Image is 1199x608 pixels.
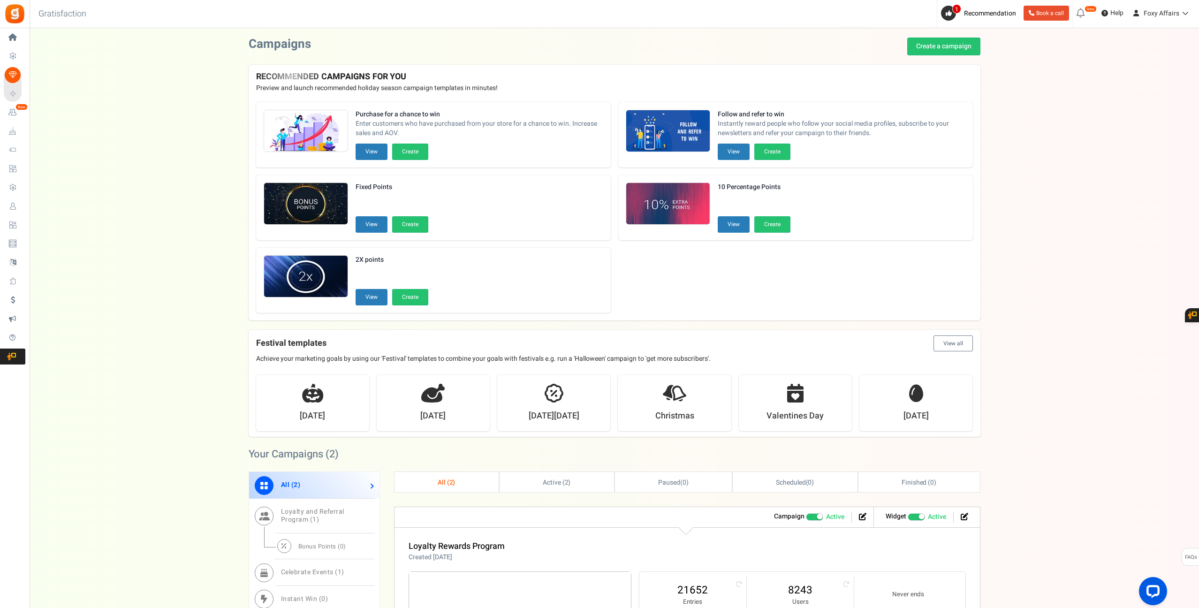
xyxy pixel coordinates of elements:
span: Loyalty and Referral Program ( ) [281,507,344,524]
button: View [356,216,387,233]
strong: Christmas [655,410,694,422]
span: 1 [338,567,342,577]
p: Preview and launch recommended holiday season campaign templates in minutes! [256,84,973,93]
span: 2 [329,447,335,462]
button: View [718,144,750,160]
strong: [DATE][DATE] [529,410,579,422]
span: 2 [294,480,298,490]
strong: 10 Percentage Points [718,182,790,192]
span: 0 [683,478,686,487]
a: 21652 [649,583,737,598]
a: Book a call [1024,6,1069,21]
span: Enter customers who have purchased from your store for a chance to win. Increase sales and AOV. [356,119,603,138]
img: Recommended Campaigns [626,183,710,225]
span: Celebrate Events ( ) [281,567,344,577]
button: Create [392,289,428,305]
strong: Campaign [774,511,804,521]
strong: Purchase for a chance to win [356,110,603,119]
span: FAQs [1184,548,1197,566]
span: 1 [312,515,317,524]
h2: Your Campaigns ( ) [249,449,339,459]
small: Entries [649,598,737,607]
small: Never ends [864,590,952,599]
span: 0 [340,542,344,551]
button: View all [933,335,973,351]
span: 2 [565,478,569,487]
span: Active [928,512,946,522]
span: Bonus Points ( ) [298,542,346,551]
strong: [DATE] [903,410,929,422]
span: 2 [449,478,453,487]
h4: Festival templates [256,335,973,351]
p: Achieve your marketing goals by using our 'Festival' templates to combine your goals with festiva... [256,354,973,364]
button: Create [392,144,428,160]
span: Active [826,512,844,522]
button: Create [754,216,790,233]
span: Scheduled [776,478,806,487]
span: Paused [658,478,680,487]
span: 1 [952,4,961,14]
span: Instant Win ( ) [281,594,328,604]
button: View [356,289,387,305]
h3: Gratisfaction [28,5,97,23]
strong: Follow and refer to win [718,110,965,119]
strong: Widget [886,511,906,521]
a: Create a campaign [907,38,980,55]
img: Recommended Campaigns [264,110,348,152]
a: New [4,105,25,121]
span: Instantly reward people who follow your social media profiles, subscribe to your newsletters and ... [718,119,965,138]
img: Gratisfaction [4,3,25,24]
strong: 2X points [356,255,428,265]
a: Help [1098,6,1127,21]
img: Recommended Campaigns [626,110,710,152]
span: ( ) [776,478,814,487]
span: All ( ) [281,480,301,490]
span: ( ) [658,478,689,487]
span: 0 [321,594,326,604]
h2: Campaigns [249,38,311,51]
button: Create [392,216,428,233]
p: Created [DATE] [409,553,505,562]
strong: [DATE] [420,410,446,422]
a: Loyalty Rewards Program [409,540,505,553]
li: Widget activated [879,512,954,523]
strong: Fixed Points [356,182,428,192]
span: Recommendation [964,8,1016,18]
span: Foxy Affairs [1144,8,1179,18]
button: View [356,144,387,160]
img: Recommended Campaigns [264,256,348,298]
small: Users [756,598,844,607]
span: 0 [808,478,812,487]
span: Active ( ) [543,478,571,487]
h4: RECOMMENDED CAMPAIGNS FOR YOU [256,72,973,82]
img: Recommended Campaigns [264,183,348,225]
button: Create [754,144,790,160]
em: New [15,104,28,110]
a: 8243 [756,583,844,598]
span: All ( ) [438,478,455,487]
span: Help [1108,8,1123,18]
strong: [DATE] [300,410,325,422]
em: New [1085,6,1097,12]
span: Finished ( ) [902,478,936,487]
span: 0 [930,478,934,487]
button: View [718,216,750,233]
strong: Valentines Day [766,410,824,422]
a: 1 Recommendation [941,6,1020,21]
